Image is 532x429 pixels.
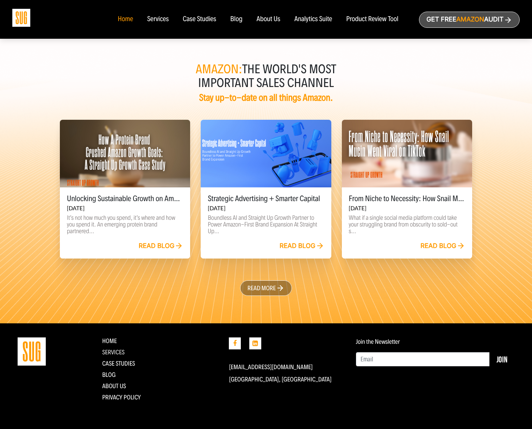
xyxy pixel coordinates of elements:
a: Analytics Suite [294,15,332,23]
a: Home [118,15,133,23]
h6: [DATE] [208,205,324,212]
a: Read blog [139,242,183,250]
a: Get freeAmazonAudit [419,12,520,28]
a: Privacy Policy [102,393,141,401]
p: It’s not how much you spend, it’s where and how you spend it. An emerging protein brand partnered... [67,214,183,235]
a: Read blog [420,242,465,250]
span: Amazon: [196,62,242,77]
a: About Us [257,15,281,23]
a: CASE STUDIES [102,360,135,367]
h5: Unlocking Sustainable Growth on Amazon: A Straight Up Growth Case Study [67,194,183,203]
a: Product Review Tool [346,15,398,23]
p: What if a single social media platform could take your struggling brand from obscurity to sold-ou... [349,214,465,235]
a: Read blog [280,242,324,250]
h6: [DATE] [349,205,465,212]
a: Home [102,337,117,345]
span: Amazon [456,16,484,23]
a: Services [102,348,125,356]
h5: From Niche to Necessity: How Snail Mucin Went Viral on TikTok [349,194,465,203]
a: Blog [102,371,115,379]
a: Blog [230,15,243,23]
button: Join [489,352,514,366]
input: Email [356,352,490,366]
img: Sug [12,9,30,27]
a: Case Studies [183,15,216,23]
label: Join the Newsletter [356,338,400,345]
h6: [DATE] [67,205,183,212]
img: Straight Up Growth [18,337,46,366]
a: Read more [240,280,292,296]
a: About Us [102,382,126,390]
a: [EMAIL_ADDRESS][DOMAIN_NAME] [229,363,313,371]
h5: Strategic Advertising + Smarter Capital [208,194,324,203]
p: [GEOGRAPHIC_DATA], [GEOGRAPHIC_DATA] [229,376,345,383]
a: Services [147,15,169,23]
p: Boundless AI and Straight Up Growth Partner to Power Amazon-First Brand Expansion At Straight Up... [208,214,324,235]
